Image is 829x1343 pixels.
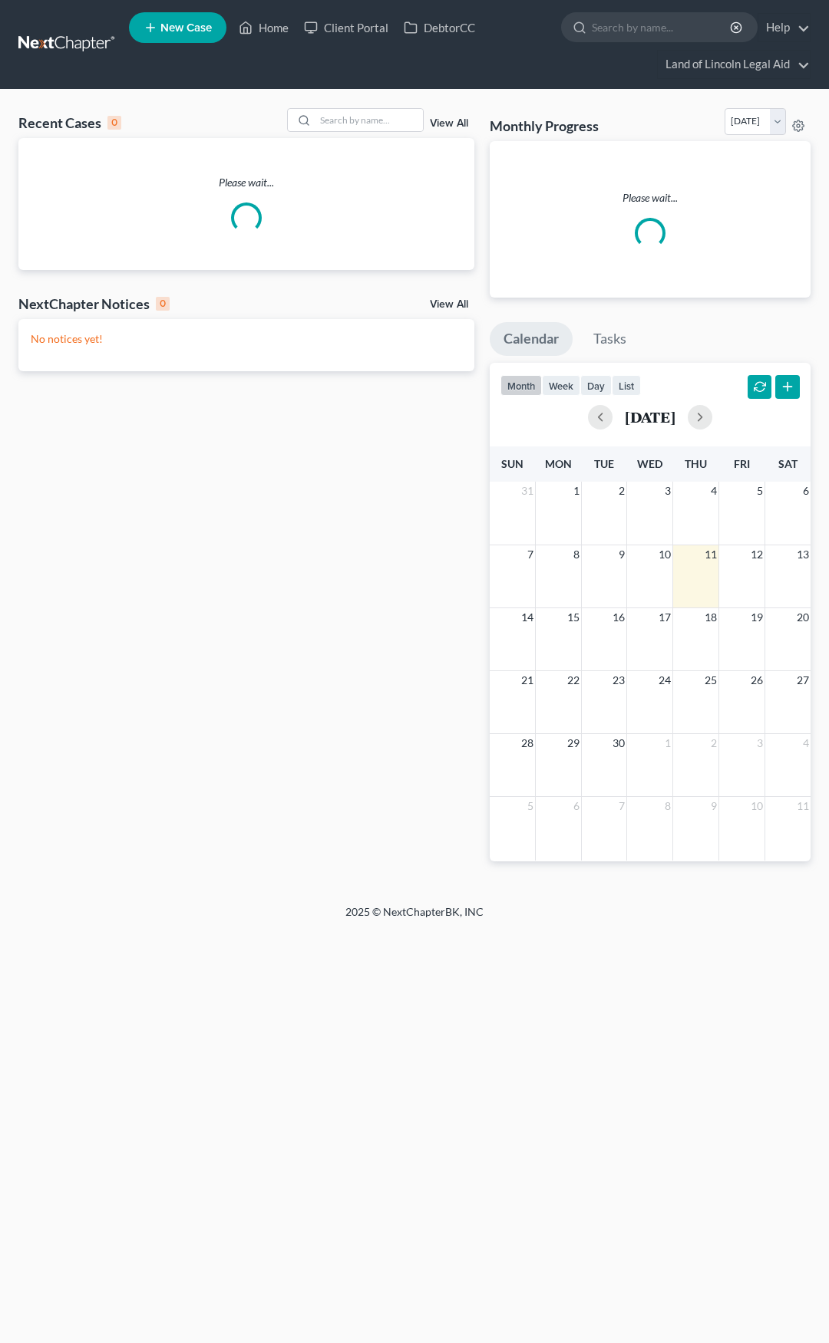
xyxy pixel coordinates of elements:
span: 1 [572,482,581,500]
span: 22 [566,671,581,690]
span: 27 [795,671,811,690]
span: 25 [703,671,718,690]
span: Sun [501,457,523,470]
a: DebtorCC [396,14,483,41]
h3: Monthly Progress [490,117,599,135]
span: 10 [657,545,672,564]
span: 1 [663,734,672,752]
a: Tasks [580,322,640,356]
span: 28 [520,734,535,752]
span: 2 [709,734,718,752]
span: 13 [795,545,811,564]
input: Search by name... [315,109,423,131]
a: View All [430,299,468,310]
button: day [580,375,612,396]
span: Wed [637,457,662,470]
div: 0 [107,116,121,130]
span: 30 [611,734,626,752]
div: 0 [156,297,170,311]
span: 3 [663,482,672,500]
span: 10 [749,797,765,815]
span: 20 [795,608,811,627]
span: 5 [526,797,535,815]
span: 29 [566,734,581,752]
span: 4 [801,734,811,752]
span: 12 [749,545,765,564]
span: 11 [703,545,718,564]
span: 7 [617,797,626,815]
p: No notices yet! [31,331,462,347]
a: Help [758,14,810,41]
span: New Case [160,22,212,34]
span: Fri [734,457,750,470]
span: 21 [520,671,535,690]
span: 7 [526,545,535,564]
span: 24 [657,671,672,690]
a: Land of Lincoln Legal Aid [658,51,810,78]
span: Thu [685,457,707,470]
span: 15 [566,608,581,627]
span: 3 [755,734,765,752]
span: 5 [755,482,765,500]
p: Please wait... [18,175,474,190]
span: 11 [795,797,811,815]
a: Calendar [490,322,573,356]
span: 9 [709,797,718,815]
a: View All [430,118,468,129]
button: list [612,375,641,396]
span: 14 [520,608,535,627]
span: 4 [709,482,718,500]
div: NextChapter Notices [18,295,170,313]
button: week [542,375,580,396]
span: Sat [778,457,798,470]
div: 2025 © NextChapterBK, INC [46,904,783,932]
span: 6 [801,482,811,500]
div: Recent Cases [18,114,121,132]
span: Tue [594,457,614,470]
a: Client Portal [296,14,396,41]
span: 9 [617,545,626,564]
span: Mon [545,457,572,470]
span: 23 [611,671,626,690]
span: 8 [663,797,672,815]
input: Search by name... [592,13,732,41]
span: 31 [520,482,535,500]
p: Please wait... [502,190,798,206]
span: 6 [572,797,581,815]
span: 16 [611,608,626,627]
a: Home [231,14,296,41]
span: 8 [572,545,581,564]
span: 18 [703,608,718,627]
span: 26 [749,671,765,690]
h2: [DATE] [625,409,675,425]
span: 17 [657,608,672,627]
span: 19 [749,608,765,627]
span: 2 [617,482,626,500]
button: month [500,375,542,396]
